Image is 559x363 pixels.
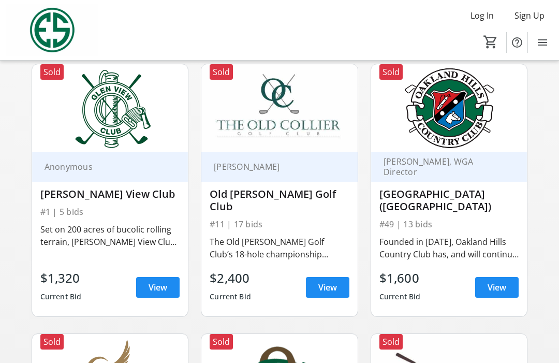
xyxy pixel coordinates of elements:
[6,4,98,56] img: Evans Scholars Foundation's Logo
[40,269,82,287] div: $1,320
[379,269,421,287] div: $1,600
[481,33,500,51] button: Cart
[532,32,553,53] button: Menu
[488,281,506,294] span: View
[475,277,519,298] a: View
[201,64,358,152] img: Old Collier Golf Club
[149,281,167,294] span: View
[514,9,545,22] span: Sign Up
[379,156,507,177] div: [PERSON_NAME], WGA Director
[306,277,349,298] a: View
[462,7,502,24] button: Log In
[40,334,64,350] div: Sold
[210,162,337,172] div: [PERSON_NAME]
[210,334,233,350] div: Sold
[379,188,519,213] div: [GEOGRAPHIC_DATA] ([GEOGRAPHIC_DATA])
[379,236,519,260] div: Founded in [DATE], Oakland Hills Country Club has, and will continue to play a significant role i...
[379,217,519,231] div: #49 | 13 bids
[507,32,527,53] button: Help
[32,64,188,152] img: Glen View Club
[210,188,349,213] div: Old [PERSON_NAME] Golf Club
[318,281,337,294] span: View
[210,236,349,260] div: The Old [PERSON_NAME] Golf Club’s 18-hole championship course was designed by noted golf course a...
[379,334,403,350] div: Sold
[371,64,527,152] img: Oakland Hills Country Club (South)
[136,277,180,298] a: View
[210,287,251,306] div: Current Bid
[40,205,180,219] div: #1 | 5 bids
[40,188,180,200] div: [PERSON_NAME] View Club
[40,287,82,306] div: Current Bid
[379,64,403,80] div: Sold
[40,64,64,80] div: Sold
[210,269,251,287] div: $2,400
[506,7,553,24] button: Sign Up
[40,223,180,248] div: Set on 200 acres of bucolic rolling terrain, [PERSON_NAME] View Club [[URL][DOMAIN_NAME]] is loca...
[379,287,421,306] div: Current Bid
[210,217,349,231] div: #11 | 17 bids
[210,64,233,80] div: Sold
[40,162,168,172] div: Anonymous
[470,9,494,22] span: Log In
